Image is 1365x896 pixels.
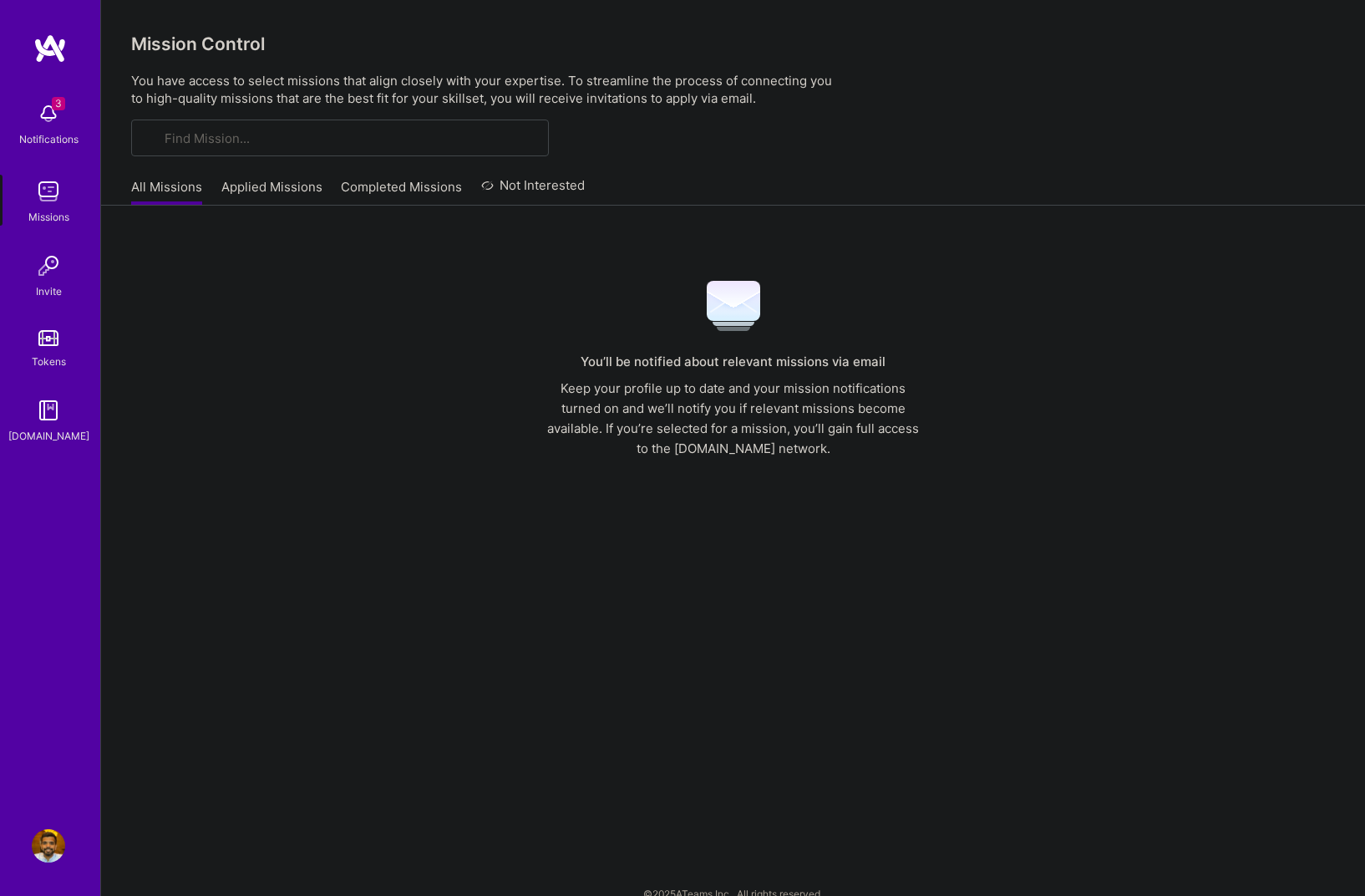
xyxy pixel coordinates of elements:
a: Applied Missions [221,178,322,206]
img: Invite [32,249,65,283]
i: icon SearchGrey [145,129,164,148]
input: Find Mission... [165,130,536,147]
a: User Avatar [28,829,69,863]
img: Mail [707,279,760,333]
img: bell [32,97,65,130]
div: Invite [36,283,62,300]
a: Completed Missions [341,178,462,206]
img: guide book [32,394,65,427]
h3: Mission Control [131,33,1335,54]
span: 3 [52,97,65,110]
div: [DOMAIN_NAME] [8,427,89,445]
div: You’ll be notified about relevant missions via email [540,352,926,372]
div: Notifications [19,130,79,148]
div: Tokens [32,353,66,370]
img: logo [33,33,67,64]
img: User Avatar [32,829,65,863]
div: Keep your profile up to date and your mission notifications turned on and we’ll notify you if rel... [540,379,926,459]
a: All Missions [131,178,202,206]
a: Not Interested [481,176,586,206]
img: tokens [38,330,58,346]
img: teamwork [32,175,65,208]
p: You have access to select missions that align closely with your expertise. To streamline the proc... [131,72,1335,107]
div: Missions [28,208,69,226]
